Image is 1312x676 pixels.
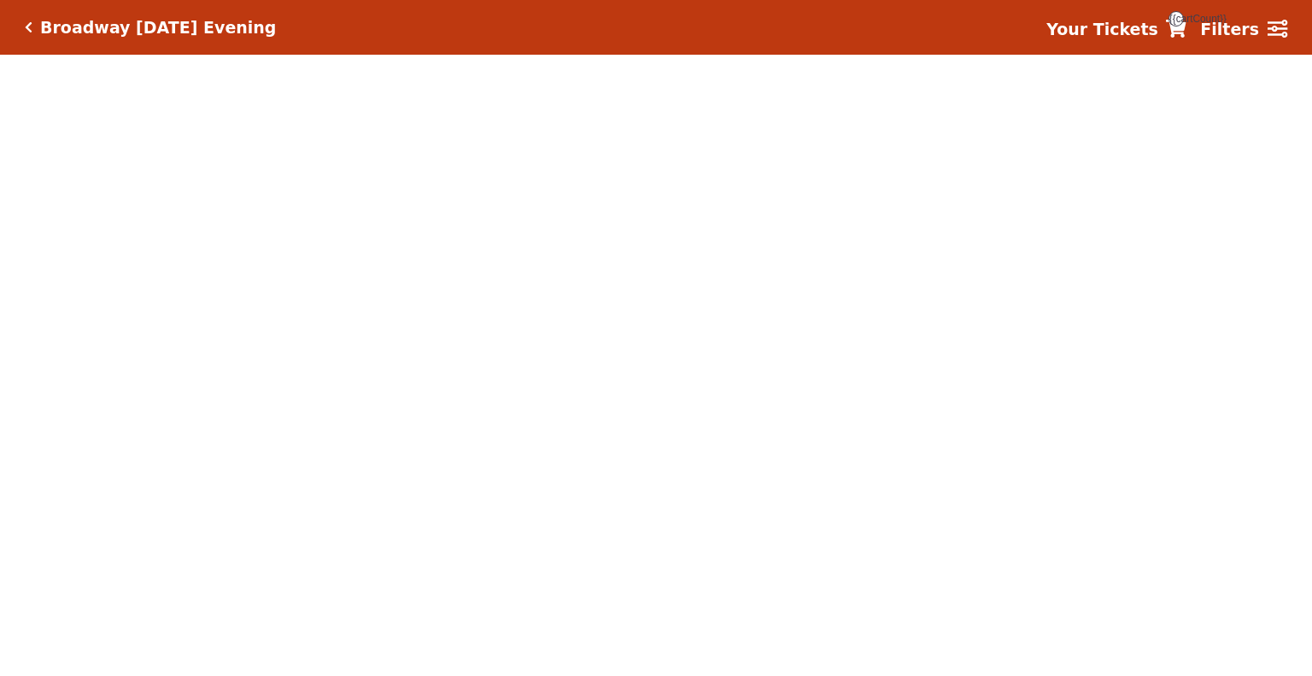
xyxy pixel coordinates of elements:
a: Filters [1200,17,1287,42]
strong: Filters [1200,20,1259,38]
a: Your Tickets {{cartCount}} [1046,17,1186,42]
span: {{cartCount}} [1168,11,1184,26]
strong: Your Tickets [1046,20,1158,38]
h5: Broadway [DATE] Evening [40,18,276,38]
a: Click here to go back to filters [25,21,32,33]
